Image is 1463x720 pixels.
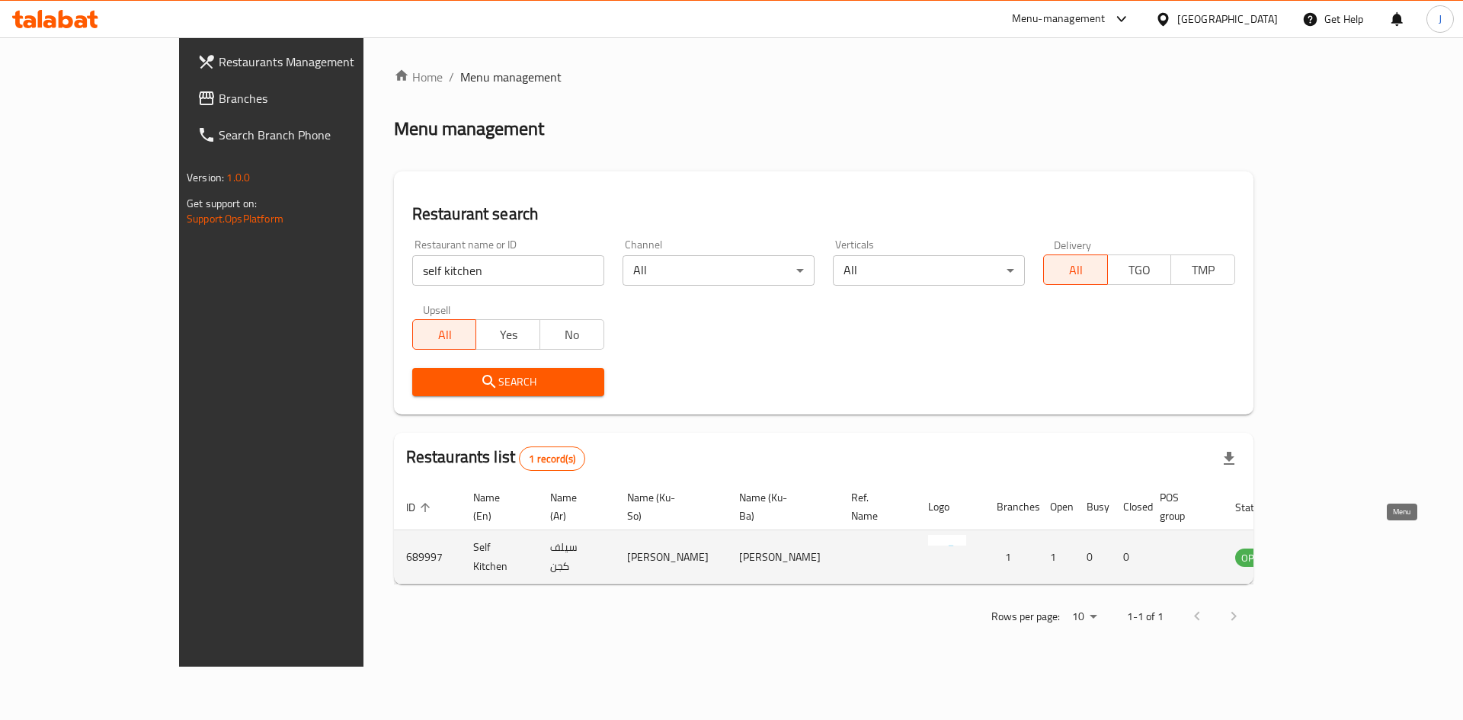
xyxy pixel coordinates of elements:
[460,68,562,86] span: Menu management
[991,607,1060,626] p: Rows per page:
[1235,549,1273,567] div: OPEN
[185,117,424,153] a: Search Branch Phone
[412,319,477,350] button: All
[1211,440,1247,477] div: Export file
[984,484,1038,530] th: Branches
[412,368,604,396] button: Search
[185,43,424,80] a: Restaurants Management
[727,530,839,584] td: [PERSON_NAME]
[1177,259,1229,281] span: TMP
[482,324,534,346] span: Yes
[1107,254,1172,285] button: TGO
[219,53,411,71] span: Restaurants Management
[1170,254,1235,285] button: TMP
[851,488,898,525] span: Ref. Name
[406,446,585,471] h2: Restaurants list
[187,194,257,213] span: Get support on:
[1050,259,1102,281] span: All
[1114,259,1166,281] span: TGO
[1074,530,1111,584] td: 0
[394,484,1356,584] table: enhanced table
[1012,10,1106,28] div: Menu-management
[461,530,538,584] td: Self Kitchen
[394,117,544,141] h2: Menu management
[187,209,283,229] a: Support.OpsPlatform
[406,498,435,517] span: ID
[550,488,597,525] span: Name (Ar)
[1038,530,1074,584] td: 1
[449,68,454,86] li: /
[916,484,984,530] th: Logo
[1043,254,1108,285] button: All
[1111,484,1148,530] th: Closed
[928,535,966,573] img: Self Kitchen
[185,80,424,117] a: Branches
[1066,606,1103,629] div: Rows per page:
[519,446,585,471] div: Total records count
[1074,484,1111,530] th: Busy
[1160,488,1205,525] span: POS group
[984,530,1038,584] td: 1
[1235,549,1273,567] span: OPEN
[1177,11,1278,27] div: [GEOGRAPHIC_DATA]
[394,530,461,584] td: 689997
[627,488,709,525] span: Name (Ku-So)
[546,324,598,346] span: No
[538,530,615,584] td: سيلف كجن
[739,488,821,525] span: Name (Ku-Ba)
[219,126,411,144] span: Search Branch Phone
[219,89,411,107] span: Branches
[424,373,592,392] span: Search
[1054,239,1092,250] label: Delivery
[187,168,224,187] span: Version:
[520,452,584,466] span: 1 record(s)
[1235,498,1285,517] span: Status
[423,304,451,315] label: Upsell
[419,324,471,346] span: All
[623,255,815,286] div: All
[539,319,604,350] button: No
[1439,11,1442,27] span: J
[475,319,540,350] button: Yes
[1038,484,1074,530] th: Open
[1127,607,1164,626] p: 1-1 of 1
[412,203,1235,226] h2: Restaurant search
[412,255,604,286] input: Search for restaurant name or ID..
[1111,530,1148,584] td: 0
[833,255,1025,286] div: All
[226,168,250,187] span: 1.0.0
[394,68,1253,86] nav: breadcrumb
[615,530,727,584] td: [PERSON_NAME]
[473,488,520,525] span: Name (En)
